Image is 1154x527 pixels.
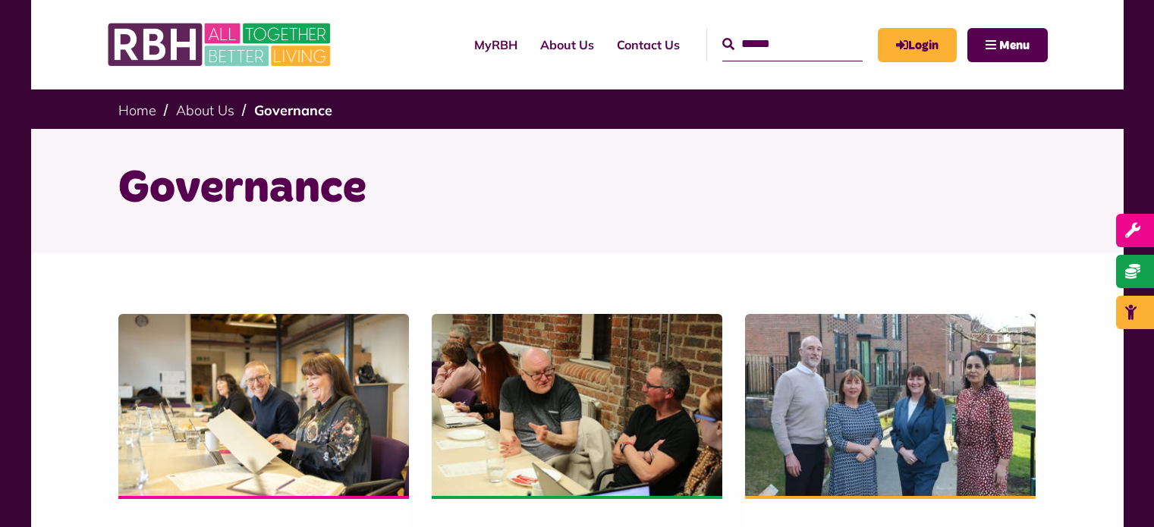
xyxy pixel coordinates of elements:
[118,159,1036,218] h1: Governance
[999,39,1030,52] span: Menu
[118,314,409,496] img: RBH Board 1
[176,102,234,119] a: About Us
[605,24,691,65] a: Contact Us
[967,28,1048,62] button: Navigation
[432,314,722,496] img: Rep Body
[118,102,156,119] a: Home
[529,24,605,65] a: About Us
[878,28,957,62] a: MyRBH
[254,102,332,119] a: Governance
[107,15,335,74] img: RBH
[745,314,1036,496] img: RBH Executive Team
[463,24,529,65] a: MyRBH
